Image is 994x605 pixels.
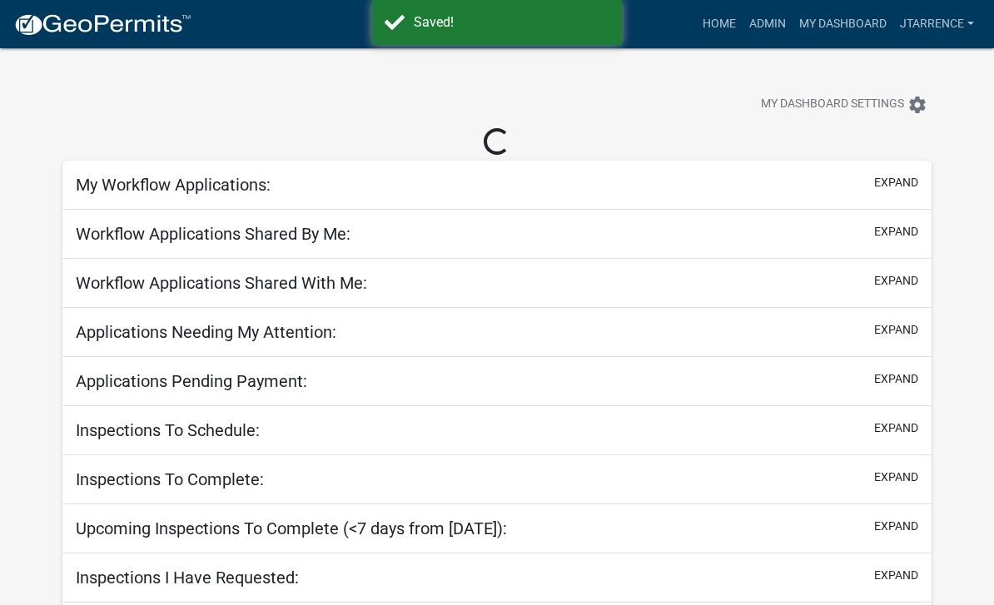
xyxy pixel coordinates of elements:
[874,518,918,535] button: expand
[76,568,299,588] h5: Inspections I Have Requested:
[874,370,918,388] button: expand
[874,223,918,241] button: expand
[874,321,918,339] button: expand
[874,272,918,290] button: expand
[748,88,941,121] button: My Dashboard Settingssettings
[76,322,336,342] h5: Applications Needing My Attention:
[76,420,260,440] h5: Inspections To Schedule:
[874,419,918,437] button: expand
[76,469,264,489] h5: Inspections To Complete:
[874,567,918,584] button: expand
[76,224,350,244] h5: Workflow Applications Shared By Me:
[893,8,981,40] a: jtarrence
[76,273,367,293] h5: Workflow Applications Shared With Me:
[76,518,507,538] h5: Upcoming Inspections To Complete (<7 days from [DATE]):
[874,174,918,191] button: expand
[761,95,904,115] span: My Dashboard Settings
[696,8,743,40] a: Home
[76,175,271,195] h5: My Workflow Applications:
[76,371,307,391] h5: Applications Pending Payment:
[743,8,793,40] a: Admin
[793,8,893,40] a: My Dashboard
[907,95,927,115] i: settings
[414,12,609,32] div: Saved!
[874,469,918,486] button: expand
